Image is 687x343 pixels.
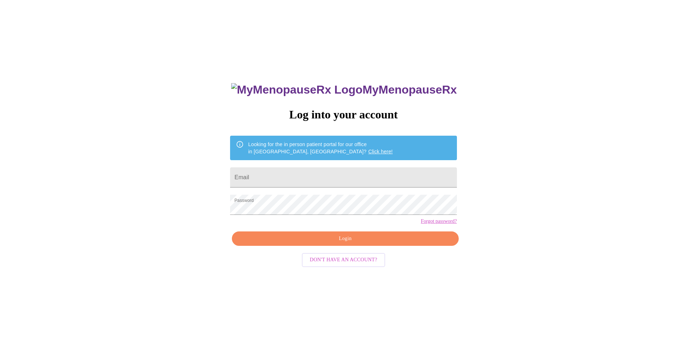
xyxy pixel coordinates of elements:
[368,149,393,154] a: Click here!
[421,218,457,224] a: Forgot password?
[300,256,387,262] a: Don't have an account?
[231,83,362,96] img: MyMenopauseRx Logo
[248,138,393,158] div: Looking for the in person patient portal for our office in [GEOGRAPHIC_DATA], [GEOGRAPHIC_DATA]?
[302,253,385,267] button: Don't have an account?
[310,256,377,265] span: Don't have an account?
[231,83,457,96] h3: MyMenopauseRx
[232,231,458,246] button: Login
[230,108,457,121] h3: Log into your account
[240,234,450,243] span: Login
